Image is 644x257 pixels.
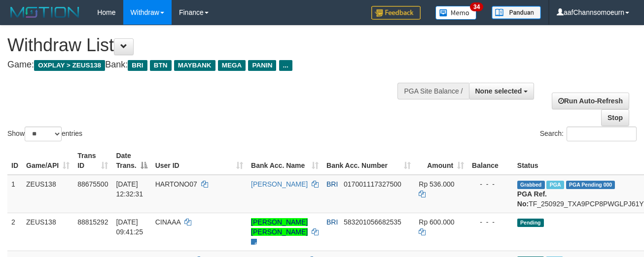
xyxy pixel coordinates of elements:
[546,181,564,189] span: Marked by aaftrukkakada
[77,218,108,226] span: 88815292
[251,218,308,236] a: [PERSON_NAME] [PERSON_NAME]
[116,218,143,236] span: [DATE] 09:41:25
[567,127,637,141] input: Search:
[73,147,112,175] th: Trans ID: activate to sort column ascending
[472,179,509,189] div: - - -
[517,190,547,208] b: PGA Ref. No:
[7,147,22,175] th: ID
[7,127,82,141] label: Show entries
[435,6,477,20] img: Button%20Memo.svg
[7,35,420,55] h1: Withdraw List
[77,180,108,188] span: 88675500
[492,6,541,19] img: panduan.png
[218,60,246,71] span: MEGA
[7,5,82,20] img: MOTION_logo.png
[552,93,629,109] a: Run Auto-Refresh
[22,213,73,251] td: ZEUS138
[419,180,454,188] span: Rp 536.000
[22,175,73,213] td: ZEUS138
[251,180,308,188] a: [PERSON_NAME]
[397,83,468,99] div: PGA Site Balance /
[326,218,338,226] span: BRI
[540,127,637,141] label: Search:
[22,147,73,175] th: Game/API: activate to sort column ascending
[322,147,415,175] th: Bank Acc. Number: activate to sort column ascending
[155,218,180,226] span: CINAAA
[469,83,535,99] button: None selected
[128,60,147,71] span: BRI
[517,219,544,227] span: Pending
[475,87,522,95] span: None selected
[7,60,420,70] h4: Game: Bank:
[566,181,615,189] span: PGA Pending
[371,6,421,20] img: Feedback.jpg
[247,147,322,175] th: Bank Acc. Name: activate to sort column ascending
[415,147,468,175] th: Amount: activate to sort column ascending
[116,180,143,198] span: [DATE] 12:32:31
[112,147,151,175] th: Date Trans.: activate to sort column descending
[468,147,513,175] th: Balance
[470,2,483,11] span: 34
[472,217,509,227] div: - - -
[248,60,276,71] span: PANIN
[344,180,401,188] span: Copy 017001117327500 to clipboard
[517,181,545,189] span: Grabbed
[601,109,629,126] a: Stop
[151,147,247,175] th: User ID: activate to sort column ascending
[155,180,197,188] span: HARTONO07
[326,180,338,188] span: BRI
[344,218,401,226] span: Copy 583201056682535 to clipboard
[419,218,454,226] span: Rp 600.000
[279,60,292,71] span: ...
[174,60,215,71] span: MAYBANK
[34,60,105,71] span: OXPLAY > ZEUS138
[25,127,62,141] select: Showentries
[150,60,172,71] span: BTN
[7,175,22,213] td: 1
[7,213,22,251] td: 2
